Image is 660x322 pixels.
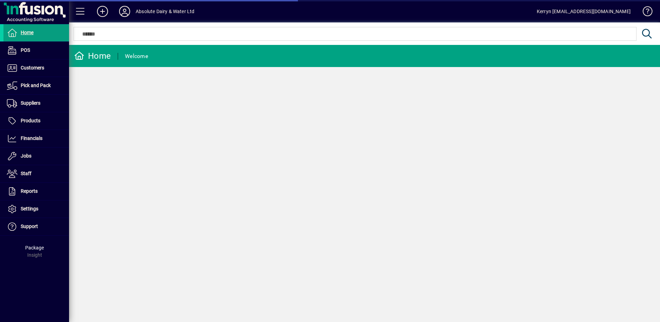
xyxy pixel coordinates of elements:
[21,135,42,141] span: Financials
[21,65,44,70] span: Customers
[91,5,114,18] button: Add
[21,188,38,194] span: Reports
[21,206,38,211] span: Settings
[3,148,69,165] a: Jobs
[3,130,69,147] a: Financials
[25,245,44,250] span: Package
[3,42,69,59] a: POS
[3,77,69,94] a: Pick and Pack
[21,83,51,88] span: Pick and Pack
[114,5,136,18] button: Profile
[136,6,195,17] div: Absolute Dairy & Water Ltd
[125,51,148,62] div: Welcome
[3,112,69,130] a: Products
[537,6,631,17] div: Kerryn [EMAIL_ADDRESS][DOMAIN_NAME]
[3,218,69,235] a: Support
[21,224,38,229] span: Support
[74,50,111,61] div: Home
[21,171,31,176] span: Staff
[3,183,69,200] a: Reports
[3,200,69,218] a: Settings
[21,47,30,53] span: POS
[638,1,651,24] a: Knowledge Base
[3,165,69,182] a: Staff
[21,118,40,123] span: Products
[21,30,33,35] span: Home
[3,95,69,112] a: Suppliers
[3,59,69,77] a: Customers
[21,100,40,106] span: Suppliers
[21,153,31,159] span: Jobs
